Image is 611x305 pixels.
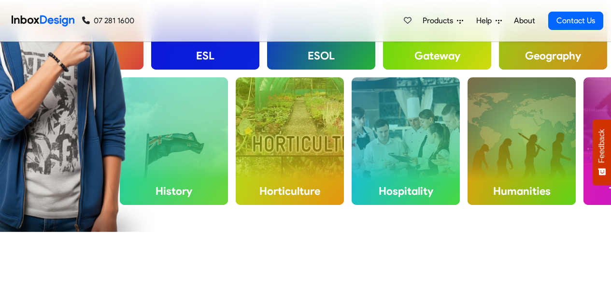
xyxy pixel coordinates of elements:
[499,42,607,70] h4: Geography
[423,15,457,27] span: Products
[82,15,134,27] a: 07 281 1600
[419,11,467,30] a: Products
[548,12,603,30] a: Contact Us
[352,177,460,205] h4: Hospitality
[236,177,344,205] h4: Horticulture
[472,11,506,30] a: Help
[597,129,606,163] span: Feedback
[151,42,259,70] h4: ESL
[511,11,538,30] a: About
[476,15,496,27] span: Help
[267,42,375,70] h4: ESOL
[593,119,611,185] button: Feedback - Show survey
[383,42,491,70] h4: Gateway
[120,177,228,205] h4: History
[468,177,576,205] h4: Humanities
